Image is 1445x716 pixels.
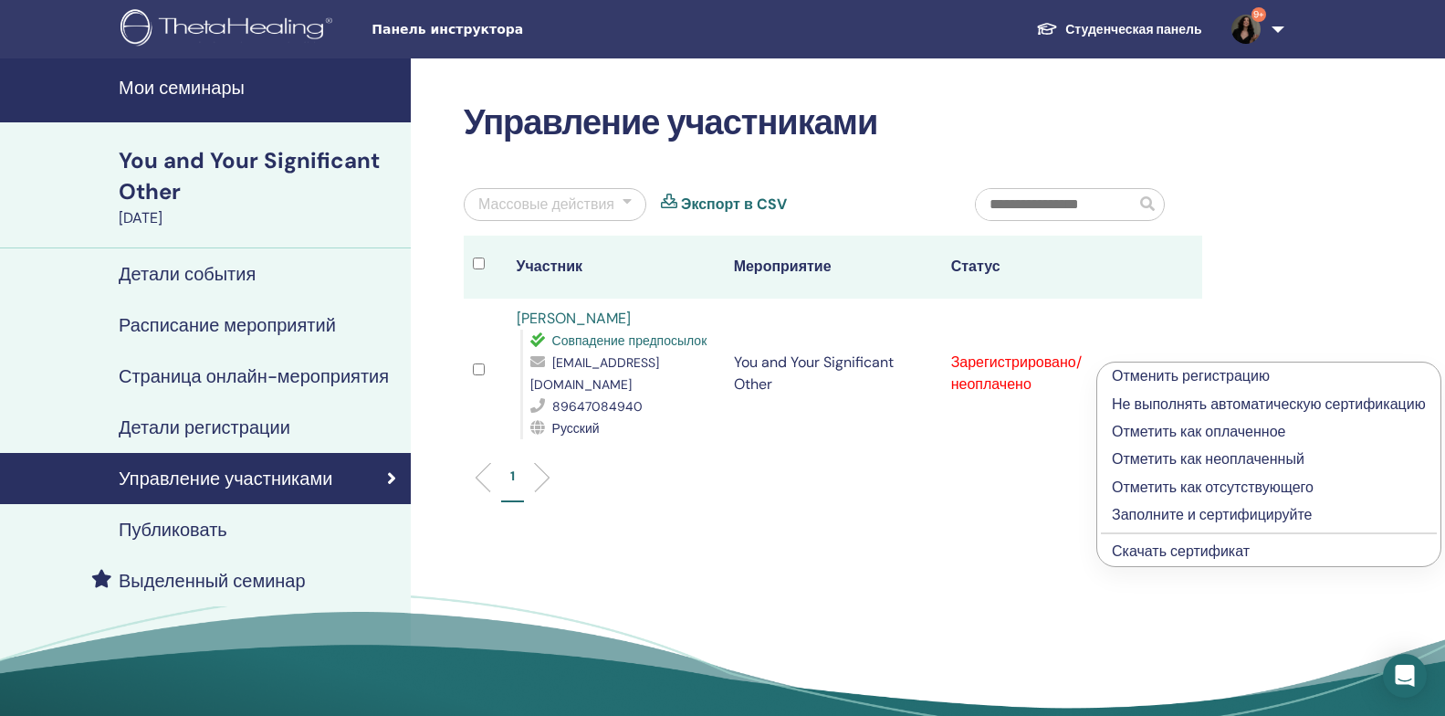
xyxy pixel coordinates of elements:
[552,420,600,437] span: Русский
[508,236,725,299] th: Участник
[119,77,400,99] h4: Мои семинары
[681,194,787,216] a: Экспорт в CSV
[552,332,707,349] span: Совпадение предпосылок
[1231,15,1261,44] img: default.jpg
[1112,365,1426,387] p: Отменить регистрацию
[1383,654,1427,698] div: Open Intercom Messenger
[1251,7,1266,22] span: 9+
[120,9,339,50] img: logo.png
[1112,542,1250,561] a: Скачать сертификат
[119,365,389,387] h4: Страница онлайн-мероприятия
[119,519,227,541] h4: Публиковать
[530,354,659,393] span: [EMAIL_ADDRESS][DOMAIN_NAME]
[1112,448,1426,470] p: Отметить как неоплаченный
[464,102,1202,144] h2: Управление участниками
[1112,421,1426,443] p: Отметить как оплаченное
[1112,504,1426,526] p: Заполните и сертифицируйте
[725,236,942,299] th: Мероприятие
[1036,21,1058,37] img: graduation-cap-white.svg
[108,145,411,229] a: You and Your Significant Other[DATE]
[1112,477,1426,499] p: Отметить как отсутствующего
[1112,394,1426,416] p: Не выполнять автоматическую сертификацию
[119,468,332,490] h4: Управление участниками
[372,20,645,39] span: Панель инструктора
[942,236,1159,299] th: Статус
[119,314,336,336] h4: Расписание мероприятий
[517,309,631,328] a: [PERSON_NAME]
[725,299,942,448] td: You and Your Significant Other
[119,570,306,592] h4: Выделенный семинар
[552,398,643,415] span: 89647084940
[119,416,290,438] h4: Детали регистрации
[510,467,515,486] p: 1
[119,145,400,207] div: You and Your Significant Other
[119,263,256,285] h4: Детали события
[1021,13,1216,47] a: Студенческая панель
[119,207,400,229] div: [DATE]
[478,194,614,216] div: Массовые действия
